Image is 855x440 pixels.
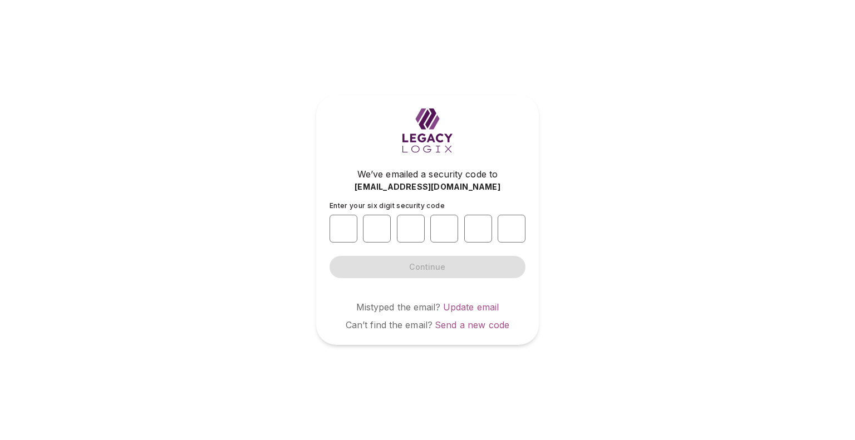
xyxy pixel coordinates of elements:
[346,319,433,330] span: Can’t find the email?
[435,319,509,330] a: Send a new code
[357,167,498,181] span: We’ve emailed a security code to
[330,201,445,210] span: Enter your six digit security code
[443,301,499,313] a: Update email
[355,181,500,192] span: [EMAIL_ADDRESS][DOMAIN_NAME]
[356,301,441,313] span: Mistyped the email?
